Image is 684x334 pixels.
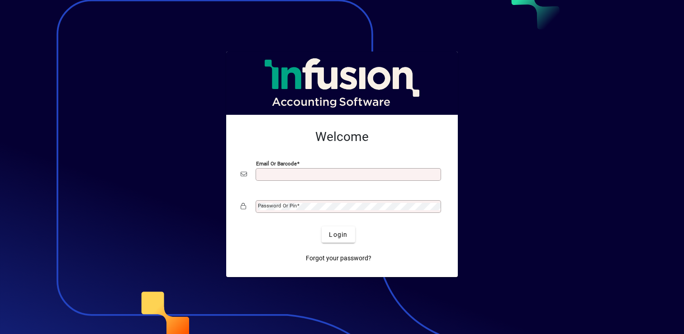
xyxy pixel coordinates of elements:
[256,160,297,167] mat-label: Email or Barcode
[258,202,297,209] mat-label: Password or Pin
[306,254,371,263] span: Forgot your password?
[241,129,443,145] h2: Welcome
[329,230,347,240] span: Login
[302,250,375,266] a: Forgot your password?
[322,226,355,243] button: Login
